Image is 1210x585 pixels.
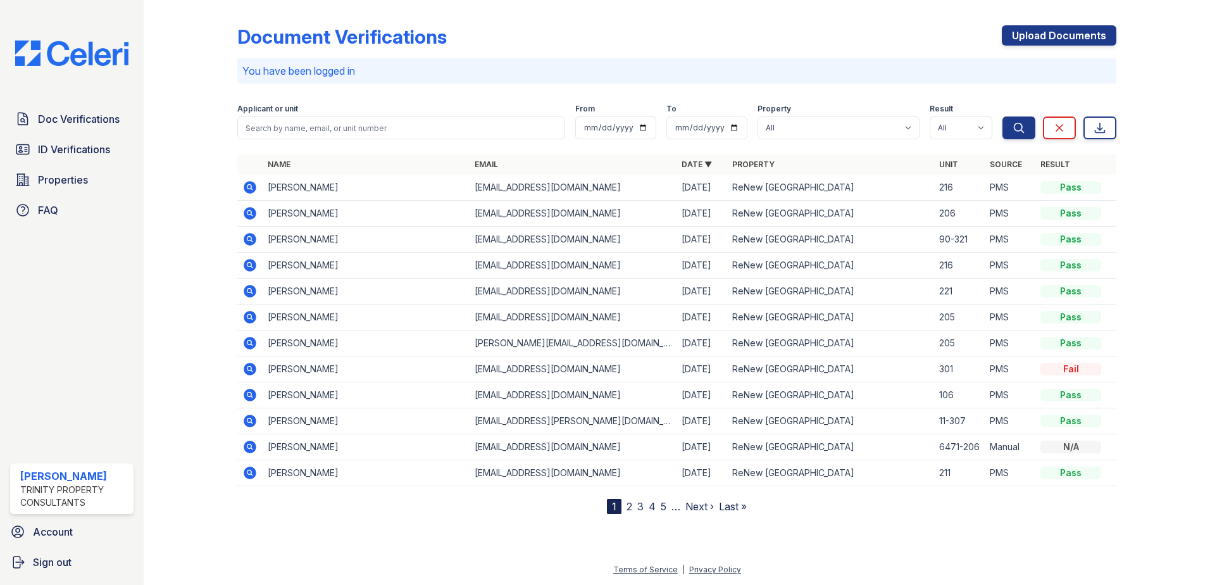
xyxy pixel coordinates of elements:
td: ReNew [GEOGRAPHIC_DATA] [727,330,934,356]
td: 221 [934,279,985,305]
input: Search by name, email, or unit number [237,116,565,139]
a: Email [475,160,498,169]
td: ReNew [GEOGRAPHIC_DATA] [727,434,934,460]
a: 2 [627,500,632,513]
td: [PERSON_NAME] [263,279,470,305]
td: [EMAIL_ADDRESS][DOMAIN_NAME] [470,279,677,305]
td: [DATE] [677,227,727,253]
span: Properties [38,172,88,187]
span: … [671,499,680,514]
td: ReNew [GEOGRAPHIC_DATA] [727,408,934,434]
img: CE_Logo_Blue-a8612792a0a2168367f1c8372b55b34899dd931a85d93a1a3d3e32e68fde9ad4.png [5,41,139,66]
a: Result [1040,160,1070,169]
span: FAQ [38,203,58,218]
td: PMS [985,382,1035,408]
td: [DATE] [677,201,727,227]
td: PMS [985,356,1035,382]
td: ReNew [GEOGRAPHIC_DATA] [727,382,934,408]
div: Pass [1040,233,1101,246]
div: [PERSON_NAME] [20,469,128,484]
td: 205 [934,330,985,356]
td: [EMAIL_ADDRESS][DOMAIN_NAME] [470,253,677,279]
a: Properties [10,167,134,192]
label: From [575,104,595,114]
td: [DATE] [677,330,727,356]
td: ReNew [GEOGRAPHIC_DATA] [727,175,934,201]
td: ReNew [GEOGRAPHIC_DATA] [727,201,934,227]
td: [DATE] [677,434,727,460]
td: [EMAIL_ADDRESS][DOMAIN_NAME] [470,201,677,227]
td: [DATE] [677,175,727,201]
span: Account [33,524,73,539]
td: ReNew [GEOGRAPHIC_DATA] [727,253,934,279]
div: Fail [1040,363,1101,375]
div: | [682,565,685,574]
td: PMS [985,305,1035,330]
td: [PERSON_NAME] [263,434,470,460]
td: PMS [985,201,1035,227]
div: Pass [1040,259,1101,272]
span: Sign out [33,555,72,570]
label: Applicant or unit [237,104,298,114]
td: 6471-206 [934,434,985,460]
td: ReNew [GEOGRAPHIC_DATA] [727,460,934,486]
label: Result [930,104,953,114]
td: PMS [985,227,1035,253]
td: [DATE] [677,356,727,382]
div: Pass [1040,181,1101,194]
a: Doc Verifications [10,106,134,132]
td: ReNew [GEOGRAPHIC_DATA] [727,227,934,253]
a: Property [732,160,775,169]
a: Date ▼ [682,160,712,169]
td: [PERSON_NAME] [263,356,470,382]
td: 205 [934,305,985,330]
td: [EMAIL_ADDRESS][PERSON_NAME][DOMAIN_NAME] [470,408,677,434]
td: [PERSON_NAME] [263,227,470,253]
td: 301 [934,356,985,382]
a: Name [268,160,290,169]
td: [EMAIL_ADDRESS][DOMAIN_NAME] [470,382,677,408]
a: Unit [939,160,958,169]
td: [PERSON_NAME] [263,201,470,227]
span: ID Verifications [38,142,110,157]
a: 5 [661,500,666,513]
td: [DATE] [677,382,727,408]
span: Doc Verifications [38,111,120,127]
td: [DATE] [677,279,727,305]
td: [PERSON_NAME][EMAIL_ADDRESS][DOMAIN_NAME] [470,330,677,356]
td: [PERSON_NAME] [263,460,470,486]
a: Upload Documents [1002,25,1116,46]
td: [EMAIL_ADDRESS][DOMAIN_NAME] [470,175,677,201]
label: Property [758,104,791,114]
div: 1 [607,499,621,514]
td: [EMAIL_ADDRESS][DOMAIN_NAME] [470,460,677,486]
div: N/A [1040,441,1101,453]
td: [PERSON_NAME] [263,408,470,434]
a: 4 [649,500,656,513]
td: 216 [934,253,985,279]
a: FAQ [10,198,134,223]
td: [EMAIL_ADDRESS][DOMAIN_NAME] [470,356,677,382]
td: [PERSON_NAME] [263,382,470,408]
td: ReNew [GEOGRAPHIC_DATA] [727,356,934,382]
td: 216 [934,175,985,201]
td: [DATE] [677,305,727,330]
a: Terms of Service [613,565,678,574]
td: Manual [985,434,1035,460]
td: PMS [985,408,1035,434]
td: ReNew [GEOGRAPHIC_DATA] [727,305,934,330]
label: To [666,104,677,114]
td: [DATE] [677,460,727,486]
a: Next › [685,500,714,513]
a: Source [990,160,1022,169]
td: 206 [934,201,985,227]
td: PMS [985,460,1035,486]
div: Trinity Property Consultants [20,484,128,509]
td: PMS [985,175,1035,201]
a: Privacy Policy [689,565,741,574]
div: Pass [1040,415,1101,427]
td: 90-321 [934,227,985,253]
p: You have been logged in [242,63,1111,79]
td: [EMAIL_ADDRESS][DOMAIN_NAME] [470,305,677,330]
div: Document Verifications [237,25,447,48]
